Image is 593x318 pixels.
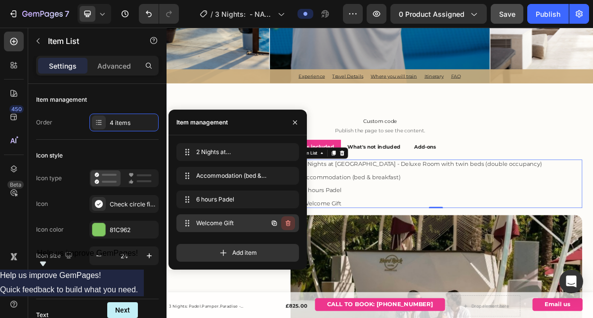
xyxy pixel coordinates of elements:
h2: Travel details [7,156,148,184]
a: Itinerary [359,64,385,72]
strong: Add-ons [344,161,375,170]
span: / [211,9,213,19]
span: 6 hours Padel [189,222,243,231]
div: Publish [536,9,560,19]
a: Experience [184,64,220,72]
div: 4 items [110,119,156,127]
strong: What's not included [252,161,325,170]
div: Icon type [36,174,62,183]
span: Help us improve GemPages! [37,249,138,257]
span: 0 product assigned [399,9,465,19]
div: 450 [9,105,24,113]
div: Beta [7,181,24,189]
div: Item management [176,118,228,127]
div: Icon style [36,151,63,160]
span: Add item [232,248,257,257]
p: Item List [48,35,132,47]
span: 6 hours Padel [196,195,275,204]
span: 2 Nights at [GEOGRAPHIC_DATA] - Deluxe Room with twin beds (double occupancy) [196,148,275,157]
span: Custom code [7,124,586,136]
span: Save [499,10,515,18]
iframe: Design area [167,28,593,318]
p: 7 [65,8,69,20]
div: Item management [36,95,87,104]
div: Undo/Redo [139,4,179,24]
div: Icon [36,199,48,208]
span: Accommodation (bed & breakfast) [196,171,275,180]
div: Open Intercom Messenger [559,270,583,293]
div: Order [36,118,52,127]
div: Check circle filled [110,200,156,209]
strong: What's included [173,161,233,170]
button: Show survey - Help us improve GemPages! [37,249,138,270]
span: Welcome Gift [189,240,243,249]
p: Settings [49,61,77,71]
a: Travel Details [231,64,274,72]
div: Item List [184,170,212,179]
span: 3 Nights: - NAC Padel Club & [GEOGRAPHIC_DATA], [GEOGRAPHIC_DATA] [215,9,274,19]
span: 2 Nights at [GEOGRAPHIC_DATA] - Deluxe Room with twin beds (double occupancy) [189,185,522,195]
p: Advanced [97,61,131,71]
span: Accommodation (bed & breakfast) [189,203,325,213]
button: 0 product assigned [390,4,487,24]
button: 7 [4,4,74,24]
button: Publish [527,4,569,24]
a: Where you will train [284,64,348,72]
span: Publish the page to see the content. [7,138,586,148]
a: FAQ [396,64,410,72]
button: Save [491,4,523,24]
span: Welcome Gift [196,219,252,228]
div: 81C962 [110,226,156,235]
div: Icon color [36,225,64,234]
